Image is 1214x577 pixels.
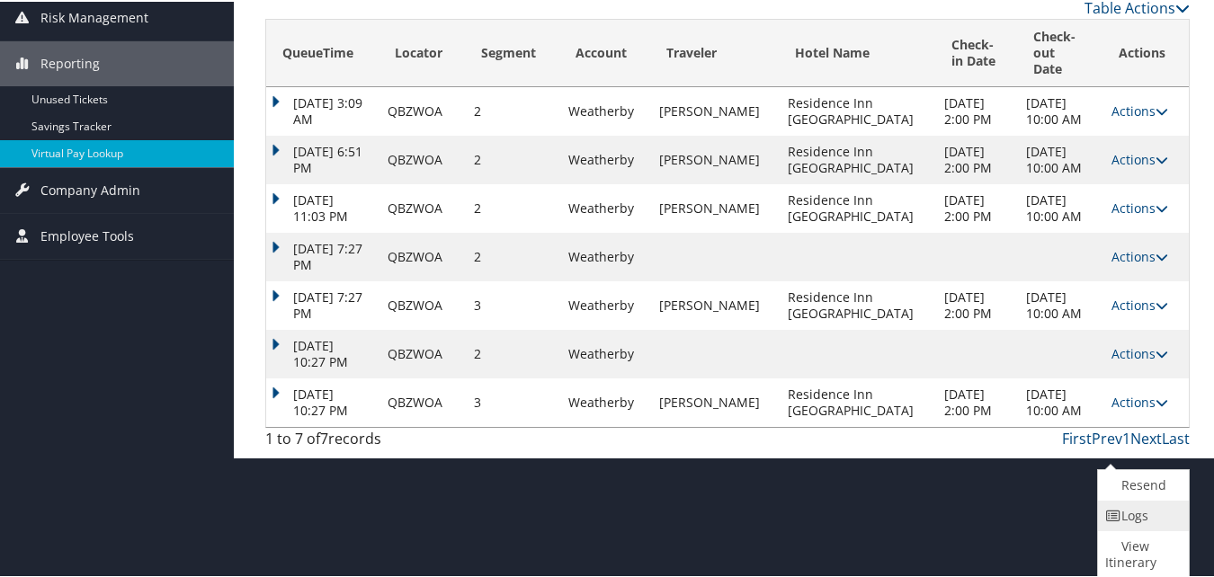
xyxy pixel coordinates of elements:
[379,134,466,182] td: QBZWOA
[1017,134,1102,182] td: [DATE] 10:00 AM
[379,85,466,134] td: QBZWOA
[650,182,779,231] td: [PERSON_NAME]
[650,134,779,182] td: [PERSON_NAME]
[779,280,935,328] td: Residence Inn [GEOGRAPHIC_DATA]
[465,18,559,85] th: Segment: activate to sort column ascending
[1111,198,1168,215] a: Actions
[465,328,559,377] td: 2
[465,280,559,328] td: 3
[1111,101,1168,118] a: Actions
[465,134,559,182] td: 2
[266,182,379,231] td: [DATE] 11:03 PM
[266,377,379,425] td: [DATE] 10:27 PM
[559,328,650,377] td: Weatherby
[465,182,559,231] td: 2
[40,166,140,211] span: Company Admin
[935,280,1017,328] td: [DATE] 2:00 PM
[935,182,1017,231] td: [DATE] 2:00 PM
[379,280,466,328] td: QBZWOA
[266,328,379,377] td: [DATE] 10:27 PM
[935,18,1017,85] th: Check-in Date: activate to sort column ascending
[379,18,466,85] th: Locator: activate to sort column ascending
[650,280,779,328] td: [PERSON_NAME]
[40,212,134,257] span: Employee Tools
[266,18,379,85] th: QueueTime: activate to sort column ascending
[265,426,477,457] div: 1 to 7 of records
[559,377,650,425] td: Weatherby
[1111,343,1168,360] a: Actions
[1062,427,1092,447] a: First
[1130,427,1162,447] a: Next
[779,85,935,134] td: Residence Inn [GEOGRAPHIC_DATA]
[1098,529,1184,576] a: View Itinerary
[1017,182,1102,231] td: [DATE] 10:00 AM
[559,231,650,280] td: Weatherby
[1111,392,1168,409] a: Actions
[1092,427,1122,447] a: Prev
[266,231,379,280] td: [DATE] 7:27 PM
[1017,85,1102,134] td: [DATE] 10:00 AM
[1111,246,1168,263] a: Actions
[266,280,379,328] td: [DATE] 7:27 PM
[1017,18,1102,85] th: Check-out Date: activate to sort column ascending
[1111,295,1168,312] a: Actions
[779,182,935,231] td: Residence Inn [GEOGRAPHIC_DATA]
[650,377,779,425] td: [PERSON_NAME]
[1098,499,1184,529] a: Logs
[559,18,650,85] th: Account: activate to sort column ascending
[650,85,779,134] td: [PERSON_NAME]
[1098,468,1184,499] a: Resend
[1122,427,1130,447] a: 1
[779,134,935,182] td: Residence Inn [GEOGRAPHIC_DATA]
[935,377,1017,425] td: [DATE] 2:00 PM
[1102,18,1189,85] th: Actions
[1017,280,1102,328] td: [DATE] 10:00 AM
[1017,377,1102,425] td: [DATE] 10:00 AM
[379,182,466,231] td: QBZWOA
[1162,427,1190,447] a: Last
[1111,149,1168,166] a: Actions
[559,182,650,231] td: Weatherby
[266,85,379,134] td: [DATE] 3:09 AM
[559,280,650,328] td: Weatherby
[465,85,559,134] td: 2
[779,18,935,85] th: Hotel Name: activate to sort column descending
[320,427,328,447] span: 7
[379,328,466,377] td: QBZWOA
[935,85,1017,134] td: [DATE] 2:00 PM
[266,134,379,182] td: [DATE] 6:51 PM
[465,377,559,425] td: 3
[559,85,650,134] td: Weatherby
[40,40,100,84] span: Reporting
[650,18,779,85] th: Traveler: activate to sort column ascending
[379,377,466,425] td: QBZWOA
[559,134,650,182] td: Weatherby
[465,231,559,280] td: 2
[379,231,466,280] td: QBZWOA
[935,134,1017,182] td: [DATE] 2:00 PM
[779,377,935,425] td: Residence Inn [GEOGRAPHIC_DATA]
